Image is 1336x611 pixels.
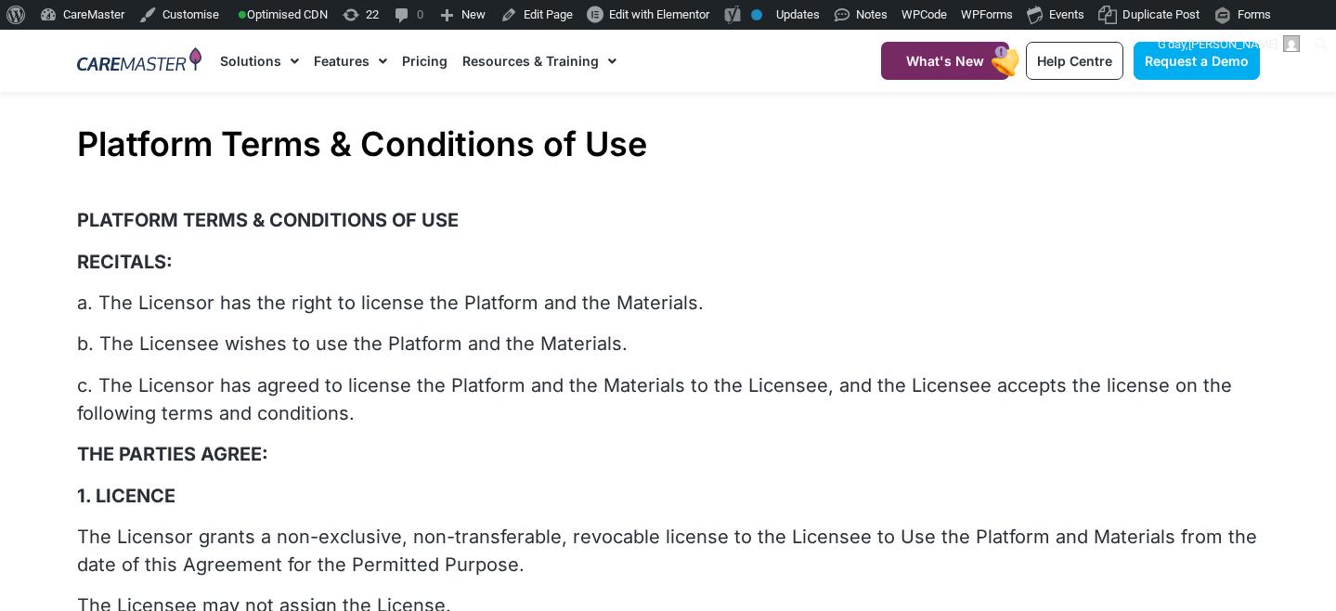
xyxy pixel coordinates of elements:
span: Help Centre [1037,53,1112,69]
a: Resources & Training [462,30,616,92]
a: What's New [881,42,1009,80]
img: CareMaster Logo [77,47,202,75]
a: Request a Demo [1134,42,1260,80]
p: b. The Licensee wishes to use the Platform and the Materials. [77,330,1260,357]
b: THE PARTIES AGREE: [77,443,268,465]
b: PLATFORM TERMS & CONDITIONS OF USE [77,209,459,231]
b: 1. LICENCE [77,485,175,507]
a: G'day, [1151,30,1307,59]
b: RECITALS: [77,251,173,273]
p: The Licensor grants a non-exclusive, non-transferable, revocable license to the Licensee to Use t... [77,523,1260,578]
span: [PERSON_NAME] [1188,37,1278,51]
a: Features [314,30,387,92]
span: Request a Demo [1145,53,1249,69]
a: Solutions [220,30,299,92]
p: a. The Licensor has the right to license the Platform and the Materials. [77,289,1260,317]
h1: Platform Terms & Conditions of Use [77,124,1260,164]
span: What's New [906,53,984,69]
a: Help Centre [1026,42,1123,80]
a: Pricing [402,30,447,92]
p: c. The Licensor has agreed to license the Platform and the Materials to the Licensee, and the Lic... [77,371,1260,427]
div: No index [751,9,762,20]
nav: Menu [220,30,835,92]
span: Edit with Elementor [609,7,709,21]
